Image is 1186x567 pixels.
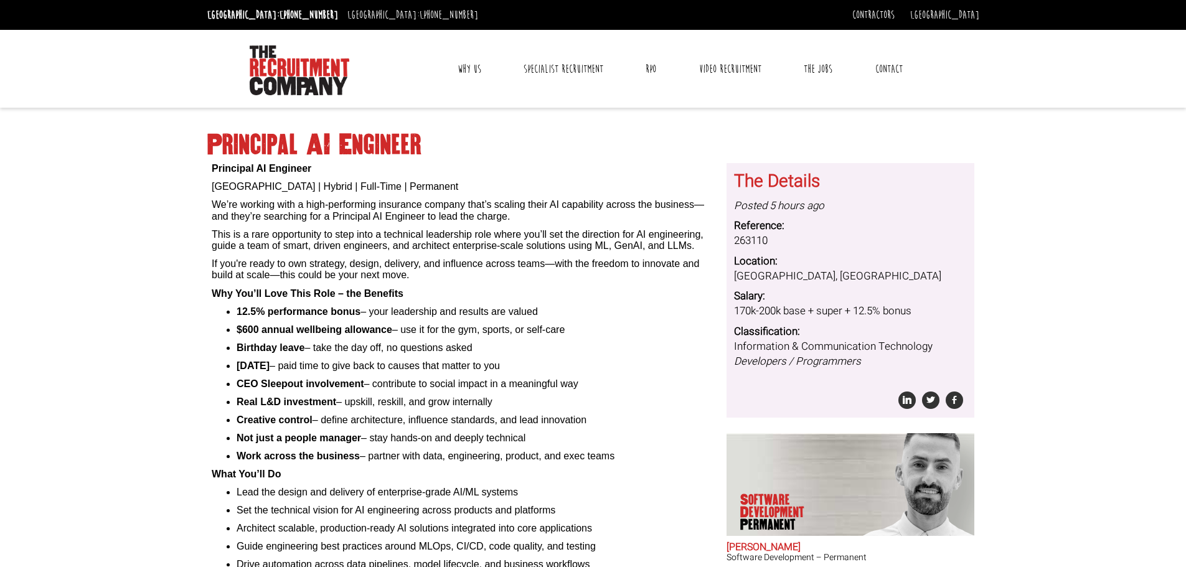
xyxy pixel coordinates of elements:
[910,8,979,22] a: [GEOGRAPHIC_DATA]
[237,433,361,443] b: Not just a people manager
[727,542,974,553] h2: [PERSON_NAME]
[237,451,360,461] b: Work across the business
[237,396,336,407] b: Real L&D investment
[740,494,836,531] p: Software Development
[237,415,313,425] b: Creative control
[734,218,967,233] dt: Reference:
[237,324,717,335] li: – use it for the gym, sports, or self-care
[734,304,967,319] dd: 170k-200k base + super + 12.5% bonus
[855,433,974,536] img: Liam Cox does Software Development Permanent
[514,54,613,85] a: Specialist Recruitment
[734,354,861,369] i: Developers / Programmers
[727,553,974,562] h3: Software Development – Permanent
[212,229,717,252] p: This is a rare opportunity to step into a technical leadership role where you’ll set the directio...
[237,505,717,516] li: Set the technical vision for AI engineering across products and platforms
[237,342,717,354] li: – take the day off, no questions asked
[420,8,478,22] a: [PHONE_NUMBER]
[734,269,967,284] dd: [GEOGRAPHIC_DATA], [GEOGRAPHIC_DATA]
[734,172,967,192] h3: The Details
[237,523,717,534] li: Architect scalable, production-ready AI solutions integrated into core applications
[237,415,717,426] li: – define architecture, influence standards, and lead innovation
[237,306,360,317] b: 12.5% performance bonus
[690,54,771,85] a: Video Recruitment
[237,324,392,335] b: $600 annual wellbeing allowance
[740,518,836,531] span: Permanent
[734,233,967,248] dd: 263110
[237,433,717,444] li: – stay hands-on and deeply technical
[204,5,341,25] li: [GEOGRAPHIC_DATA]:
[212,181,717,192] p: [GEOGRAPHIC_DATA] | Hybrid | Full-Time | Permanent
[212,469,281,479] b: What You’ll Do
[734,339,967,370] dd: Information & Communication Technology
[212,258,717,281] p: If you're ready to own strategy, design, delivery, and influence across teams—with the freedom to...
[794,54,842,85] a: The Jobs
[212,288,403,299] b: Why You’ll Love This Role – the Benefits
[344,5,481,25] li: [GEOGRAPHIC_DATA]:
[237,378,364,389] b: CEO Sleepout involvement
[448,54,491,85] a: Why Us
[212,199,717,222] p: We’re working with a high-performing insurance company that’s scaling their AI capability across ...
[207,134,979,156] h1: Principal AI Engineer
[734,198,824,213] i: Posted 5 hours ago
[734,254,967,269] dt: Location:
[237,342,304,353] b: Birthday leave
[237,541,717,552] li: Guide engineering best practices around MLOps, CI/CD, code quality, and testing
[734,324,967,339] dt: Classification:
[212,163,311,174] b: Principal AI Engineer
[280,8,338,22] a: [PHONE_NUMBER]
[852,8,895,22] a: Contractors
[734,289,967,304] dt: Salary:
[250,45,349,95] img: The Recruitment Company
[636,54,666,85] a: RPO
[237,487,717,498] li: Lead the design and delivery of enterprise-grade AI/ML systems
[237,360,270,371] b: [DATE]
[237,396,717,408] li: – upskill, reskill, and grow internally
[237,360,717,372] li: – paid time to give back to causes that matter to you
[237,306,717,317] li: – your leadership and results are valued
[237,451,717,462] li: – partner with data, engineering, product, and exec teams
[866,54,912,85] a: Contact
[237,378,717,390] li: – contribute to social impact in a meaningful way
